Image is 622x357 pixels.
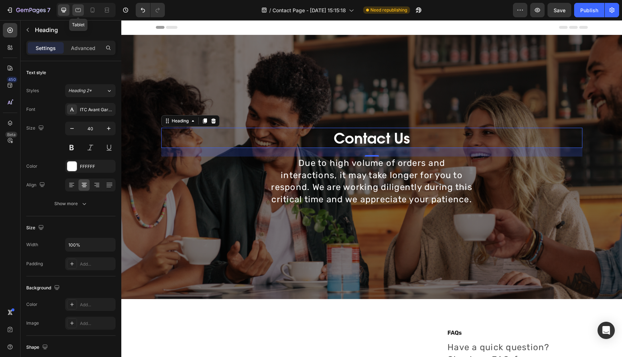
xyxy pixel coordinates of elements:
[26,197,116,210] button: Show more
[36,44,56,52] p: Settings
[47,6,50,14] p: 7
[3,3,54,17] button: 7
[66,238,115,251] input: Auto
[80,163,114,170] div: FFFFFF
[80,320,114,327] div: Add...
[5,132,17,137] div: Beta
[580,6,598,14] div: Publish
[547,3,571,17] button: Save
[26,320,39,326] div: Image
[26,301,37,308] div: Color
[26,343,49,352] div: Shape
[65,84,116,97] button: Heading 2*
[26,180,46,190] div: Align
[80,302,114,308] div: Add...
[26,87,39,94] div: Styles
[71,44,95,52] p: Advanced
[26,241,38,248] div: Width
[35,26,113,34] p: Heading
[26,123,45,133] div: Size
[326,308,429,317] p: FAQs
[68,87,92,94] span: Heading 2*
[54,200,88,207] div: Show more
[272,6,346,14] span: Contact Page - [DATE] 15:15:18
[598,322,615,339] div: Open Intercom Messenger
[26,163,37,170] div: Color
[26,106,35,113] div: Font
[136,3,165,17] div: Undo/Redo
[269,6,271,14] span: /
[574,3,604,17] button: Publish
[7,77,17,82] div: 450
[26,69,46,76] div: Text style
[26,223,45,233] div: Size
[554,7,565,13] span: Save
[370,334,393,344] a: FAQs
[26,283,61,293] div: Background
[26,261,43,267] div: Padding
[80,107,114,113] div: ITC Avant Garde Gothic
[149,137,352,185] p: Due to high volume of orders and interactions, it may take longer for you to respond. We are work...
[80,261,114,267] div: Add...
[121,20,622,357] iframe: Design area
[370,7,407,13] span: Need republishing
